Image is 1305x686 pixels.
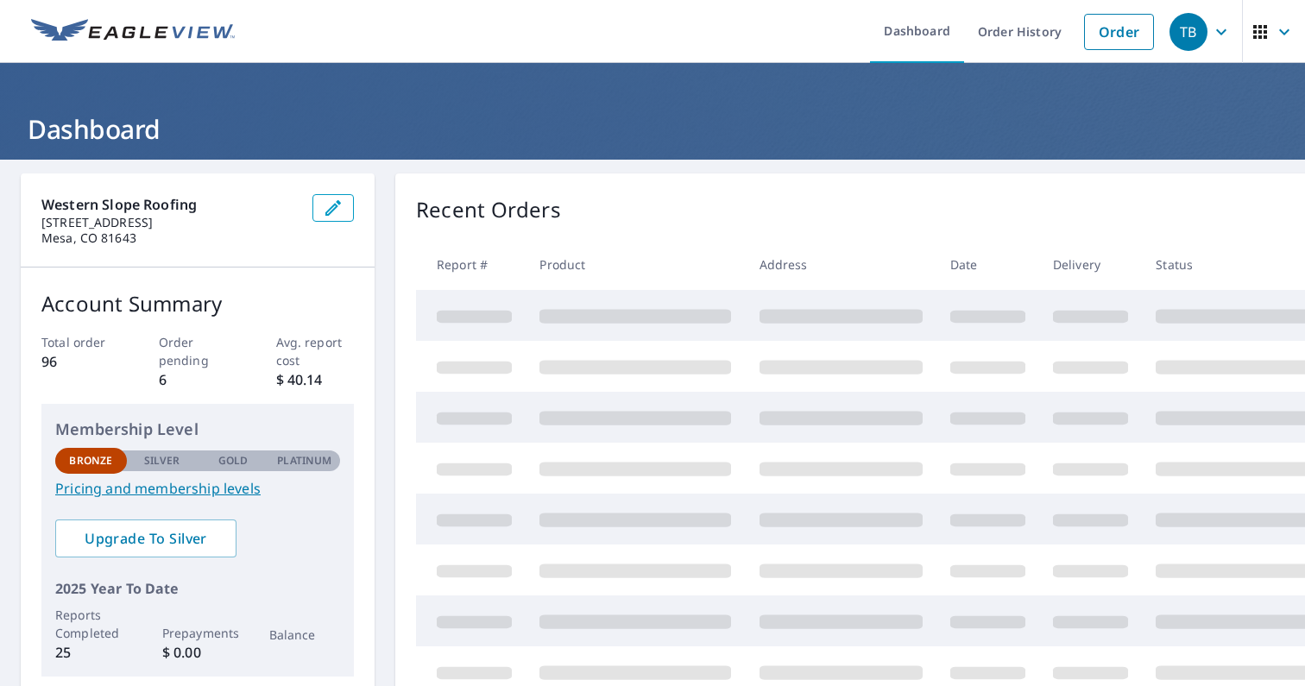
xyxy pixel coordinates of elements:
a: Pricing and membership levels [55,478,340,499]
p: Order pending [159,333,237,369]
p: Balance [269,626,341,644]
p: [STREET_ADDRESS] [41,215,299,230]
p: Total order [41,333,120,351]
p: Platinum [277,453,331,469]
p: Account Summary [41,288,354,319]
p: Prepayments [162,624,234,642]
p: 96 [41,351,120,372]
p: Avg. report cost [276,333,355,369]
th: Address [746,239,936,290]
p: 2025 Year To Date [55,578,340,599]
p: Membership Level [55,418,340,441]
a: Upgrade To Silver [55,519,236,557]
h1: Dashboard [21,111,1284,147]
th: Delivery [1039,239,1142,290]
p: Reports Completed [55,606,127,642]
span: Upgrade To Silver [69,529,223,548]
p: Recent Orders [416,194,561,225]
th: Date [936,239,1039,290]
p: Bronze [69,453,112,469]
img: EV Logo [31,19,235,45]
p: 6 [159,369,237,390]
p: Silver [144,453,180,469]
a: Order [1084,14,1154,50]
p: $ 0.00 [162,642,234,663]
th: Product [526,239,745,290]
p: Mesa, CO 81643 [41,230,299,246]
th: Report # [416,239,526,290]
div: TB [1169,13,1207,51]
p: Gold [218,453,248,469]
p: $ 40.14 [276,369,355,390]
p: 25 [55,642,127,663]
p: Western Slope Roofing [41,194,299,215]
